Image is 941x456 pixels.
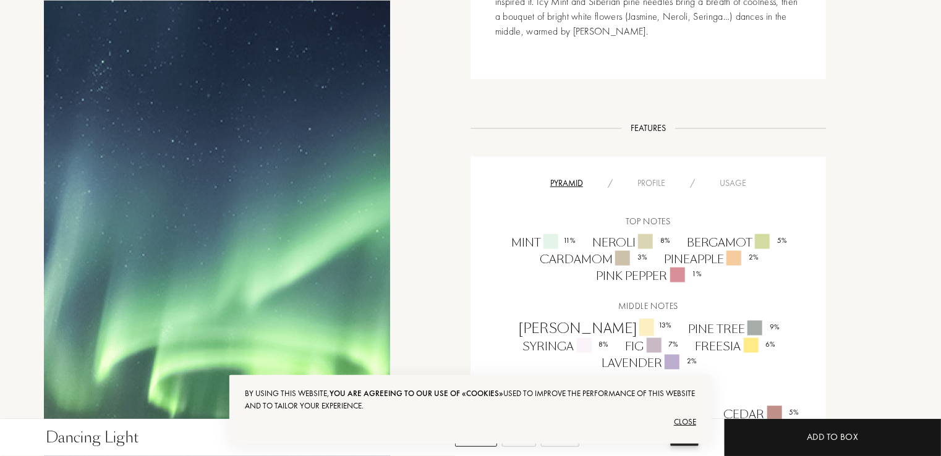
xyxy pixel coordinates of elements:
div: Add to box [807,430,859,444]
div: Close [245,412,696,432]
div: Pineapple [655,251,766,268]
div: / [595,177,625,190]
div: Cardamom [530,251,655,268]
div: 5 % [777,235,787,246]
div: Dancing Light [46,426,138,449]
div: Top notes [480,215,817,228]
div: Usage [707,177,759,190]
div: Pine Tree [679,321,787,337]
div: 11 % [563,235,576,246]
div: Neroli [583,234,678,251]
div: 3 % [637,251,647,263]
div: / [678,177,707,190]
div: 7 % [669,339,679,350]
div: 8 % [599,339,609,350]
div: 13 % [658,319,671,331]
div: Lavender [592,355,704,371]
div: Pyramid [538,177,595,190]
div: 2 % [687,355,697,366]
div: 8 % [660,235,670,246]
div: By using this website, used to improve the performance of this website and to tailor your experie... [245,387,696,412]
div: Fig [616,338,686,355]
div: Profile [625,177,678,190]
div: Cedar [715,406,807,423]
div: Freesia [686,338,783,355]
div: 1 % [692,268,702,279]
div: [PERSON_NAME] [509,319,679,339]
div: Mint [502,234,583,251]
div: 9 % [770,321,780,332]
div: 5 % [790,407,799,418]
div: 6 % [766,339,776,350]
div: Bergamot [678,234,794,251]
div: Middle notes [480,300,817,313]
span: you are agreeing to our use of «cookies» [330,388,503,399]
div: Pink Pepper [587,268,710,284]
div: Syringa [514,338,616,355]
div: 2 % [749,251,759,263]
